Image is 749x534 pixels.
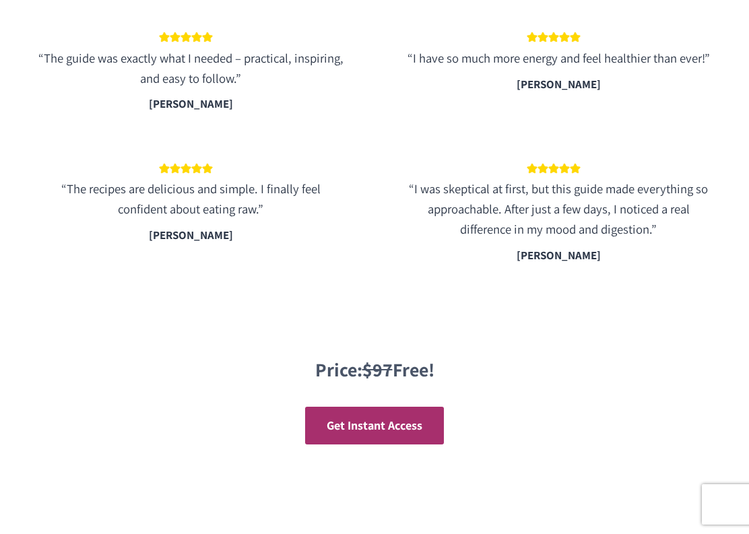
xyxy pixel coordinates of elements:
div: 5 out of 5 stars [36,30,335,48]
blockquote: “I have so much more energy and feel healthier than ever!” [403,48,713,69]
span: Get Instant Access [327,418,422,433]
div: 5 out of 5 stars [36,161,335,179]
div: [PERSON_NAME] [517,246,601,265]
div: 5 out of 5 stars [403,30,703,48]
div: [PERSON_NAME] [149,226,233,244]
s: $97 [362,357,393,382]
div: [PERSON_NAME] [149,95,233,113]
a: Get Instant Access [305,407,444,445]
strong: Price: Free! [315,357,434,382]
blockquote: “The guide was exactly what I needed – practical, inspiring, and easy to follow.” [36,48,346,89]
blockquote: “The recipes are delicious and simple. I finally feel confident about eating raw.” [36,179,346,220]
blockquote: “I was skeptical at first, but this guide made everything so approachable. After just a few days,... [403,179,713,240]
div: 5 out of 5 stars [403,161,703,179]
div: [PERSON_NAME] [517,75,601,94]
